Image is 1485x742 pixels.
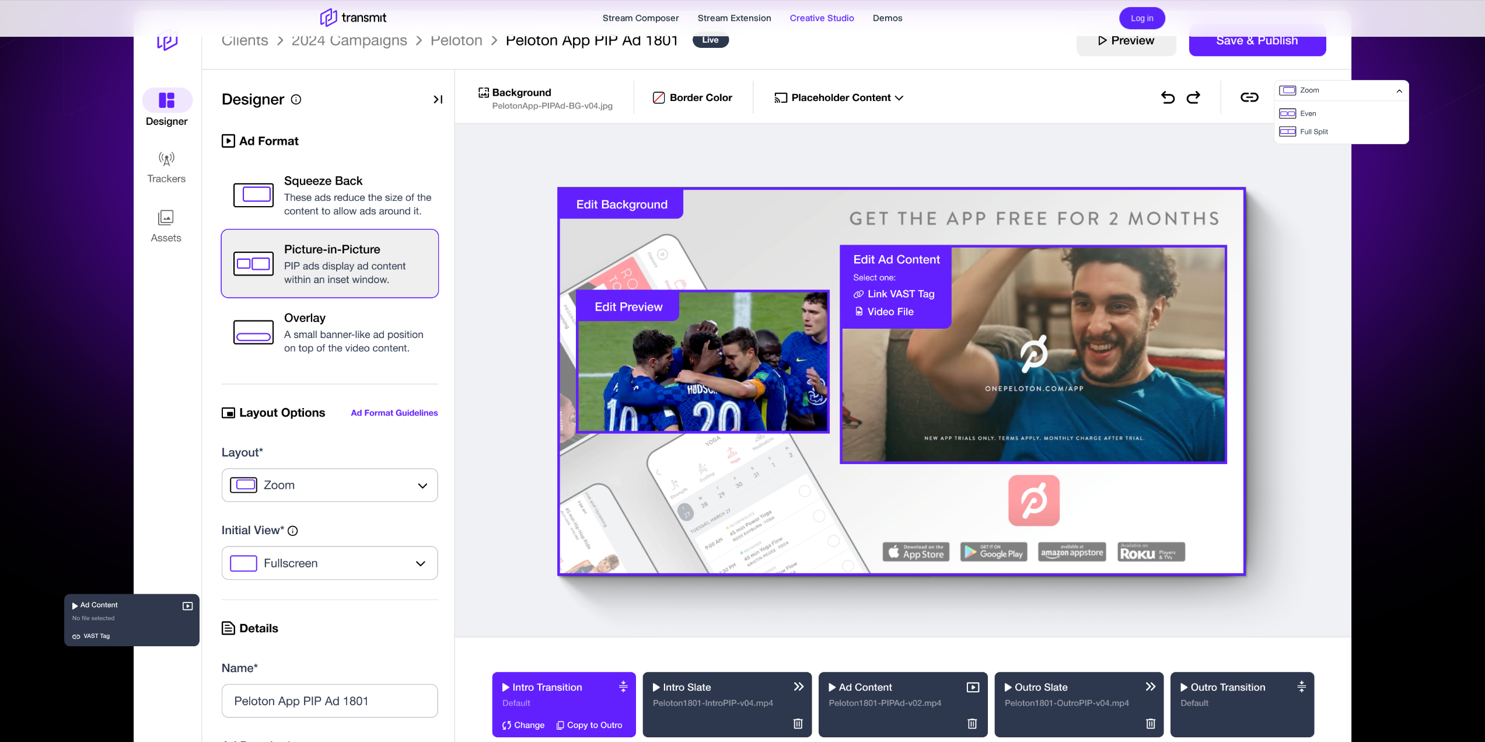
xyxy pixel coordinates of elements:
a: Creative Studio [790,11,854,25]
button: Log in [1119,7,1165,30]
a: Log in [1119,12,1165,23]
a: Demos [873,11,903,25]
a: Stream Composer [603,11,679,25]
a: Stream Extension [698,11,771,25]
